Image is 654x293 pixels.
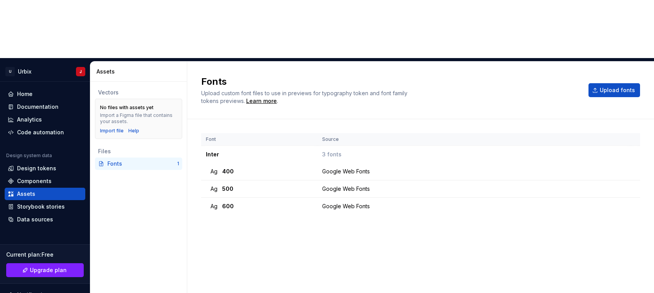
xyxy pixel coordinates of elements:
a: Help [128,128,139,134]
span: Upload custom font files to use in previews for typography token and font family tokens previews. [201,90,407,104]
span: Upgrade plan [30,266,67,274]
div: Code automation [17,129,64,136]
a: Components [5,175,85,187]
div: Google Web Fonts [322,202,630,210]
div: Google Web Fonts [322,185,630,193]
h2: Fonts [201,75,579,88]
div: Design system data [6,152,52,159]
a: Analytics [5,113,85,126]
th: Source [318,133,631,146]
div: Data sources [17,216,53,223]
div: Fonts [107,160,177,168]
iframe: User feedback survey [480,136,654,293]
span: Upload fonts [600,86,635,94]
div: Import a Figma file that contains your assets. [100,112,177,125]
div: No files with assets yet [100,105,154,111]
a: Documentation [5,101,85,113]
div: U [5,67,15,76]
a: Storybook stories [5,200,85,213]
td: Inter [201,146,318,163]
div: Components [17,177,52,185]
span: . [245,98,278,104]
a: Fonts1 [95,158,182,170]
div: Assets [97,68,184,75]
button: UUrbixJ [2,63,88,80]
div: Vectors [98,89,179,96]
div: Urbix [18,68,31,75]
th: Font [201,133,318,146]
div: Assets [17,190,35,198]
div: Analytics [17,116,42,123]
a: Learn more [246,97,277,105]
a: Home [5,88,85,100]
div: Home [17,90,33,98]
a: Upgrade plan [6,263,84,277]
span: 600 [222,202,234,210]
button: Upload fonts [588,83,640,97]
div: Files [98,147,179,155]
div: 1 [177,161,179,167]
a: Design tokens [5,162,85,175]
div: Documentation [17,103,59,111]
span: Ag [211,168,217,175]
span: Ag [211,202,217,210]
div: J [79,69,82,75]
a: Data sources [5,213,85,226]
span: 500 [222,185,233,193]
button: Import file [100,128,124,134]
div: Storybook stories [17,203,65,211]
div: Google Web Fonts [322,168,630,175]
div: Design tokens [17,164,56,172]
span: 400 [222,168,234,175]
span: Ag [211,185,217,193]
a: Code automation [5,126,85,139]
a: Assets [5,188,85,200]
div: Current plan : Free [6,251,84,259]
span: 3 fonts [322,151,342,158]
